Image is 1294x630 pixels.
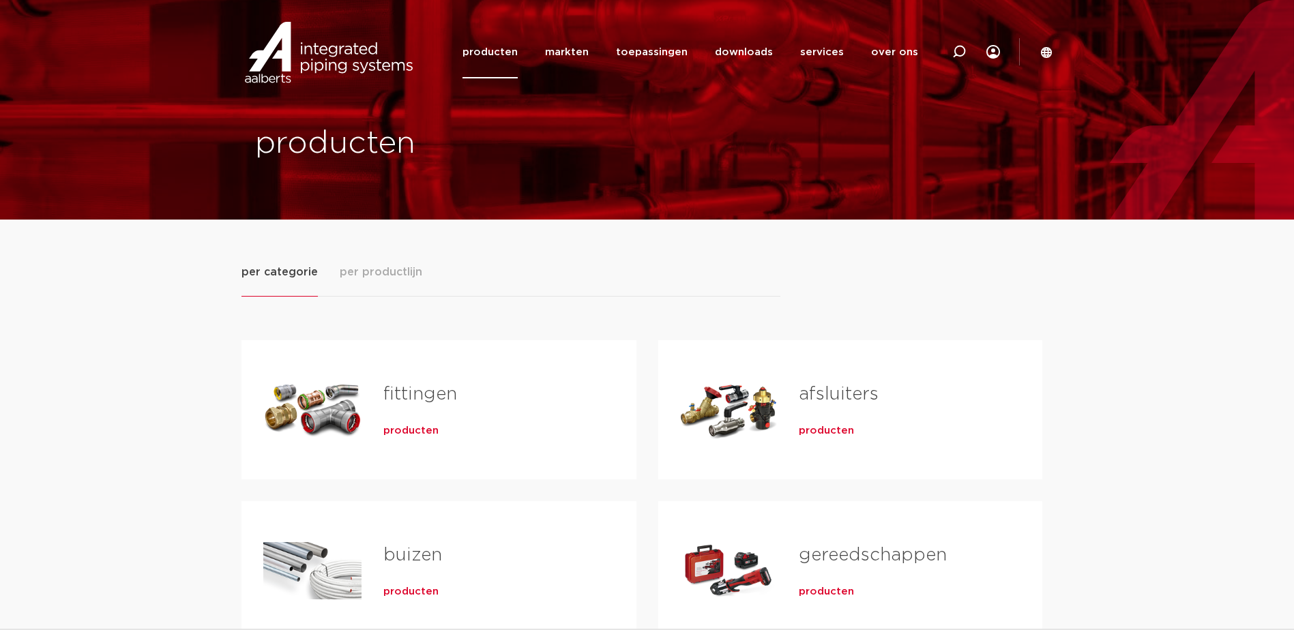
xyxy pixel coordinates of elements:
[241,264,318,280] span: per categorie
[799,546,947,564] a: gereedschappen
[545,26,589,78] a: markten
[383,585,439,599] a: producten
[715,26,773,78] a: downloads
[383,546,442,564] a: buizen
[383,424,439,438] a: producten
[799,585,854,599] a: producten
[462,26,918,78] nav: Menu
[799,424,854,438] a: producten
[340,264,422,280] span: per productlijn
[616,26,688,78] a: toepassingen
[462,26,518,78] a: producten
[986,37,1000,67] div: my IPS
[799,385,879,403] a: afsluiters
[800,26,844,78] a: services
[255,122,641,166] h1: producten
[383,385,457,403] a: fittingen
[871,26,918,78] a: over ons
